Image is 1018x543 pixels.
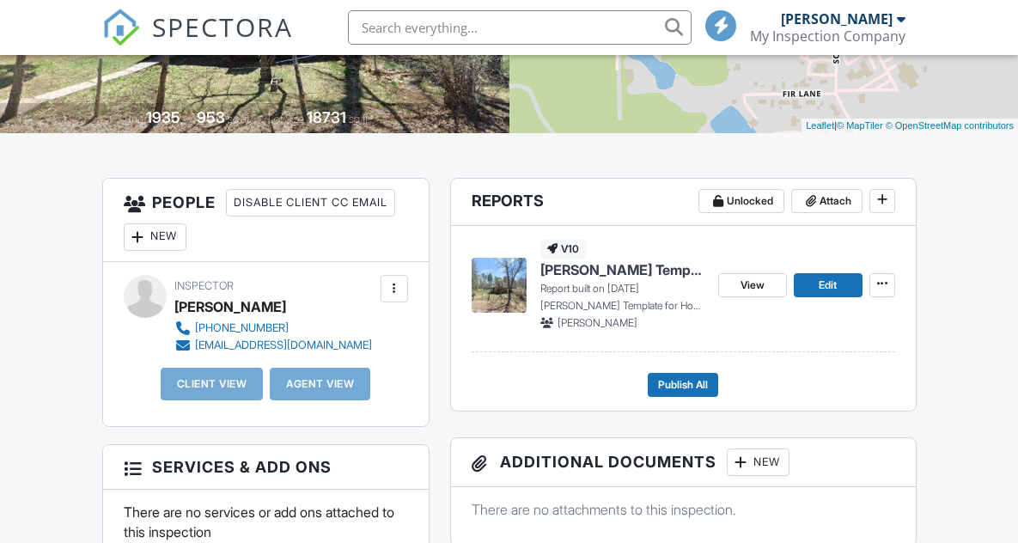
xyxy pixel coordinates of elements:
div: 953 [197,108,225,126]
a: SPECTORA [102,23,293,59]
span: sq. ft. [228,113,252,125]
a: © MapTiler [837,120,883,131]
a: Leaflet [806,120,834,131]
h3: Services & Add ons [103,445,429,490]
div: New [727,448,789,476]
div: 1935 [146,108,180,126]
div: New [124,223,186,251]
span: Lot Size [268,113,304,125]
img: The Best Home Inspection Software - Spectora [102,9,140,46]
div: | [802,119,1018,133]
a: © OpenStreetMap contributors [886,120,1014,131]
div: [PERSON_NAME] [781,10,893,27]
span: Inspector [174,279,234,292]
p: There are no attachments to this inspection. [472,500,895,519]
input: Search everything... [348,10,692,45]
h3: People [103,179,429,262]
div: My Inspection Company [750,27,905,45]
a: [EMAIL_ADDRESS][DOMAIN_NAME] [174,337,372,354]
div: 18731 [307,108,346,126]
div: [EMAIL_ADDRESS][DOMAIN_NAME] [195,339,372,352]
div: [PHONE_NUMBER] [195,321,289,335]
span: Built [125,113,143,125]
div: [PERSON_NAME] [174,294,286,320]
div: Disable Client CC Email [226,189,395,217]
span: sq.ft. [349,113,370,125]
h3: Additional Documents [451,438,916,487]
span: SPECTORA [152,9,293,45]
a: [PHONE_NUMBER] [174,320,372,337]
